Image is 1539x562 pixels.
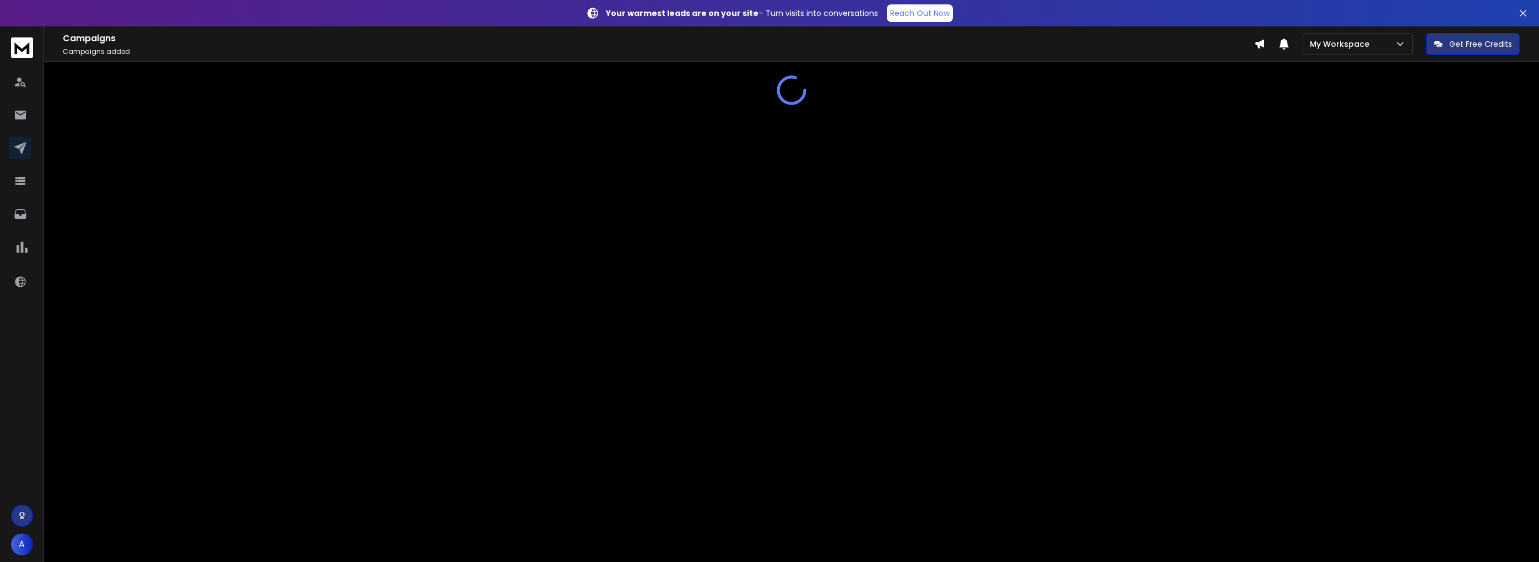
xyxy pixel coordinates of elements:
[63,32,1254,45] h1: Campaigns
[606,8,878,19] p: – Turn visits into conversations
[1426,33,1520,55] button: Get Free Credits
[1310,39,1374,50] p: My Workspace
[887,4,953,22] a: Reach Out Now
[11,533,33,555] button: A
[1449,39,1512,50] p: Get Free Credits
[63,47,1254,56] p: Campaigns added
[890,8,950,19] p: Reach Out Now
[11,37,33,58] img: logo
[606,8,758,19] strong: Your warmest leads are on your site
